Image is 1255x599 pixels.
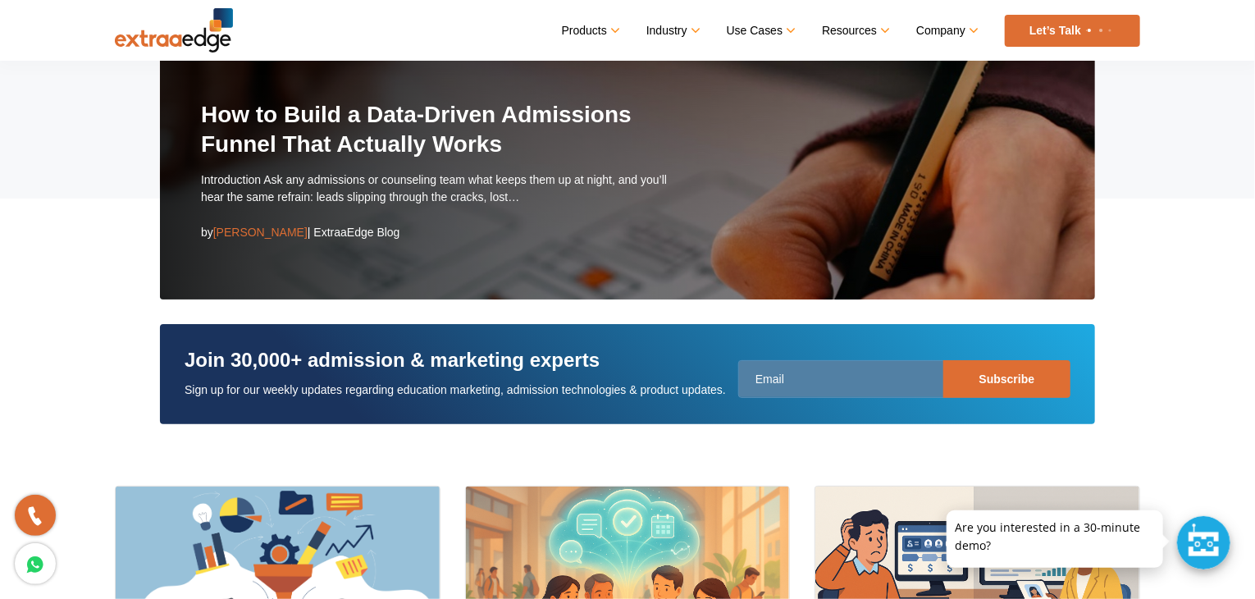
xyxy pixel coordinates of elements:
[201,102,632,157] a: How to Build a Data-Driven Admissions Funnel That Actually Works
[943,360,1070,398] input: Subscribe
[201,222,400,242] div: by | ExtraaEdge Blog
[916,19,976,43] a: Company
[213,226,308,239] span: [PERSON_NAME]
[1005,15,1140,47] a: Let’s Talk
[201,171,679,206] p: Introduction Ask any admissions or counseling team what keeps them up at night, and you’ll hear t...
[646,19,698,43] a: Industry
[185,349,726,381] h3: Join 30,000+ admission & marketing experts
[738,360,1070,398] input: Email
[727,19,793,43] a: Use Cases
[1177,516,1230,569] div: Chat
[562,19,618,43] a: Products
[185,380,726,400] p: Sign up for our weekly updates regarding education marketing, admission technologies & product up...
[822,19,888,43] a: Resources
